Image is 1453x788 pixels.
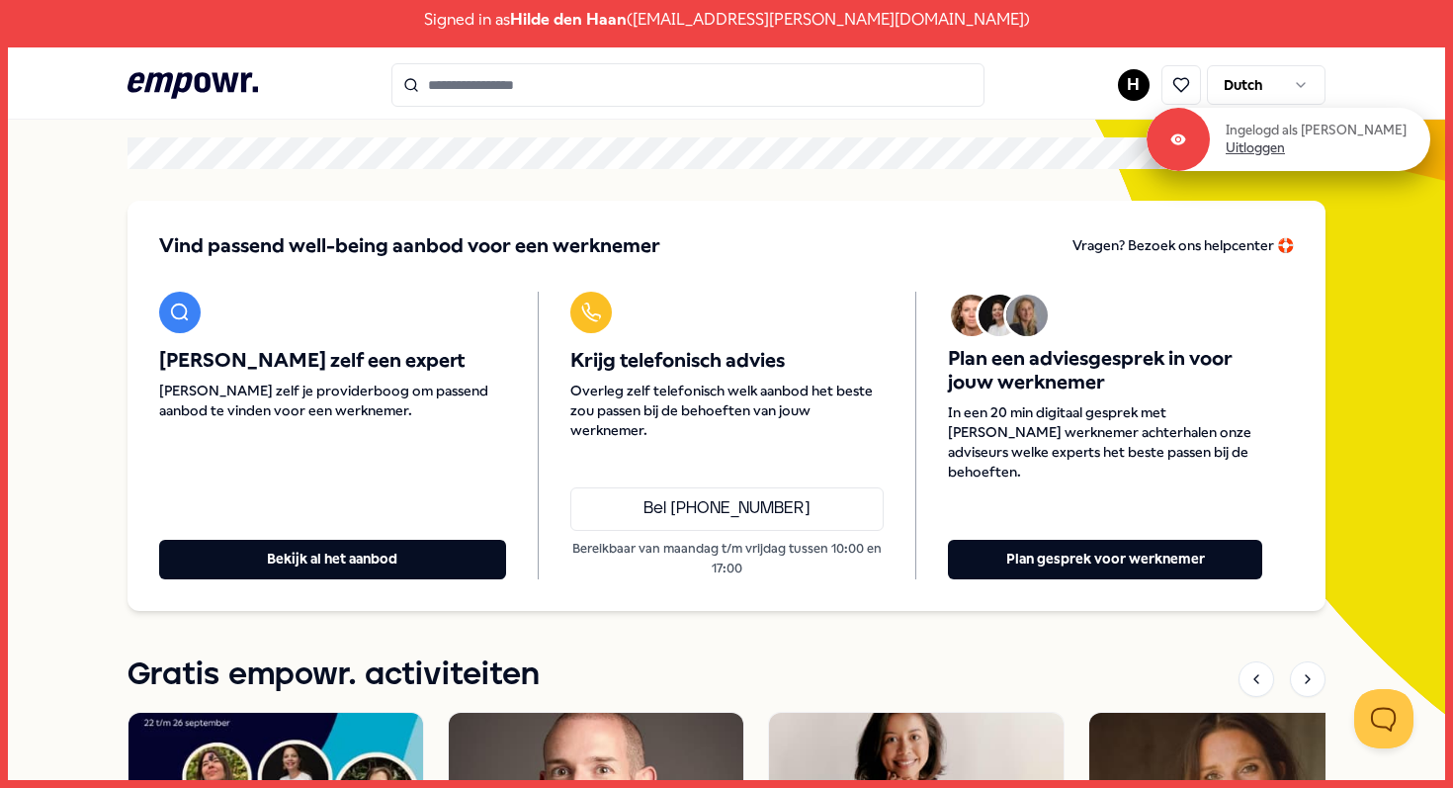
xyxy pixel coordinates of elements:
[979,295,1020,336] img: Avatar
[1226,139,1285,157] a: Uitloggen
[128,651,540,700] h1: Gratis empowr. activiteiten
[570,381,885,440] span: Overleg zelf telefonisch welk aanbod het beste zou passen bij de behoeften van jouw werknemer.
[159,540,506,579] button: Bekijk al het aanbod
[1226,122,1407,139] p: Ingelogd als [PERSON_NAME]
[391,63,984,107] input: Search for products, categories or subcategories
[948,540,1262,579] button: Plan gesprek voor werknemer
[510,7,627,33] span: Hilde den Haan
[948,347,1262,394] span: Plan een adviesgesprek in voor jouw werknemer
[948,402,1262,482] span: In een 20 min digitaal gesprek met [PERSON_NAME] werknemer achterhalen onze adviseurs welke exper...
[1118,69,1150,101] button: H
[570,349,885,373] span: Krijg telefonisch advies
[159,232,660,260] span: Vind passend well-being aanbod voor een werknemer
[1354,689,1413,748] iframe: Help Scout Beacon - Open
[1072,232,1294,260] a: Vragen? Bezoek ons helpcenter 🛟
[159,381,506,420] span: [PERSON_NAME] zelf je providerboog om passend aanbod te vinden voor een werknemer.
[951,295,992,336] img: Avatar
[1006,295,1048,336] img: Avatar
[1072,237,1294,253] span: Vragen? Bezoek ons helpcenter 🛟
[159,349,506,373] span: [PERSON_NAME] zelf een expert
[570,487,885,531] a: Bel [PHONE_NUMBER]
[570,539,885,579] p: Bereikbaar van maandag t/m vrijdag tussen 10:00 en 17:00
